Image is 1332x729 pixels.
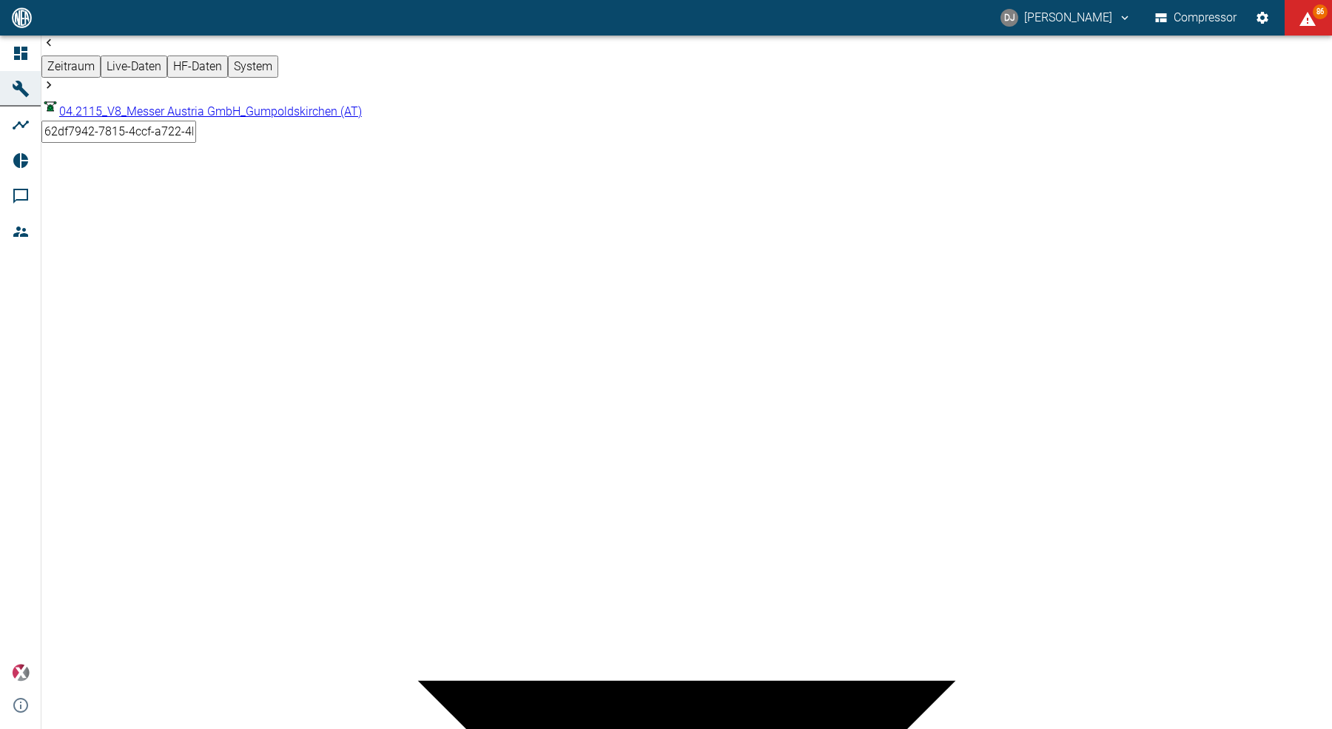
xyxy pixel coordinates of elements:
[101,56,167,78] button: Live-Daten
[12,664,30,682] img: Xplore Logo
[1152,4,1240,31] button: Compressor
[167,56,228,78] button: HF-Daten
[1249,4,1276,31] button: Einstellungen
[1000,9,1018,27] div: DJ
[1313,4,1328,19] span: 86
[998,4,1134,31] button: david.jasper@nea-x.de
[10,7,33,27] img: logo
[41,104,362,118] a: 04.2115_V8_Messer Austria GmbH_Gumpoldskirchen (AT)
[228,56,278,78] button: System
[41,56,101,78] button: Zeitraum
[59,104,362,118] span: 04.2115_V8_Messer Austria GmbH_Gumpoldskirchen (AT)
